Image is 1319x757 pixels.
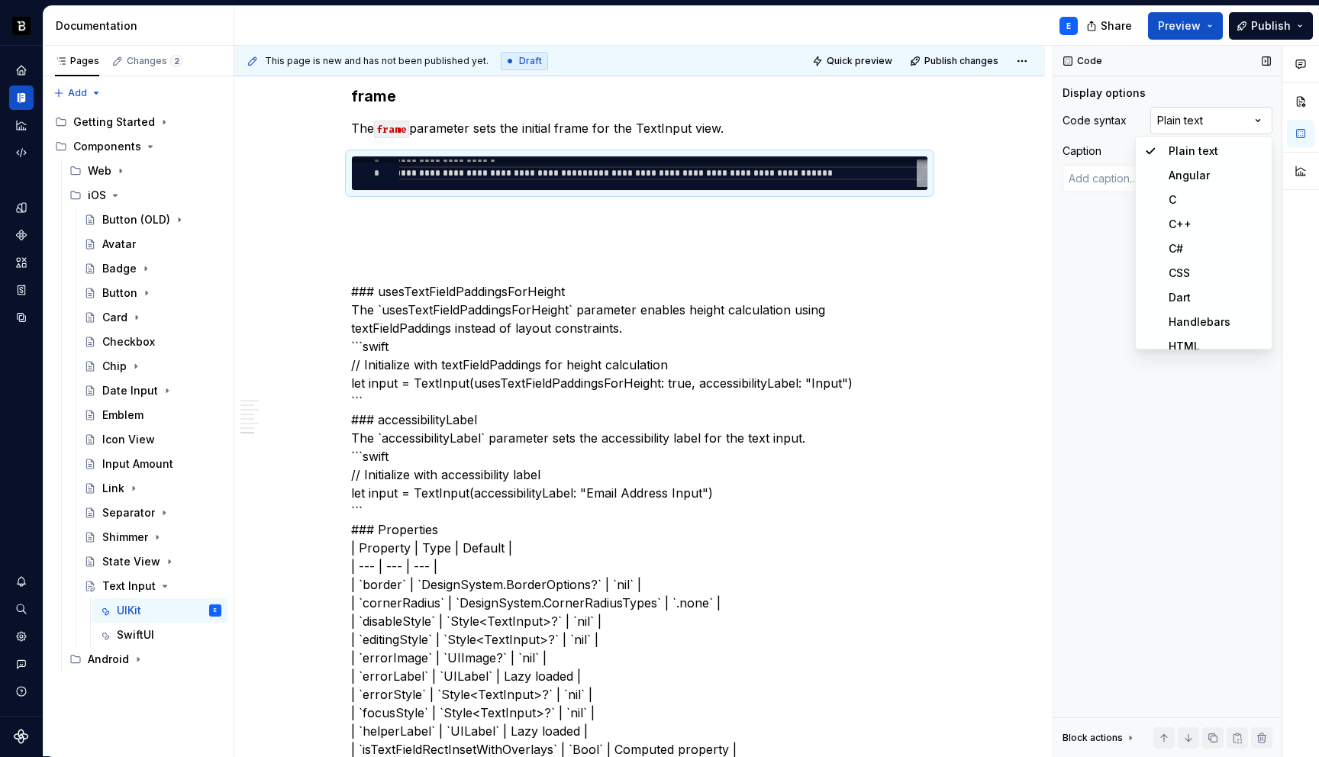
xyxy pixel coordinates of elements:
[1169,217,1192,230] span: C++
[1169,144,1218,157] span: Plain text
[1169,242,1183,255] span: C#
[1169,340,1200,353] span: HTML
[1169,291,1191,304] span: Dart
[1169,266,1190,279] span: CSS
[1169,315,1230,328] span: Handlebars
[1169,169,1210,182] span: Angular
[1169,193,1176,206] span: C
